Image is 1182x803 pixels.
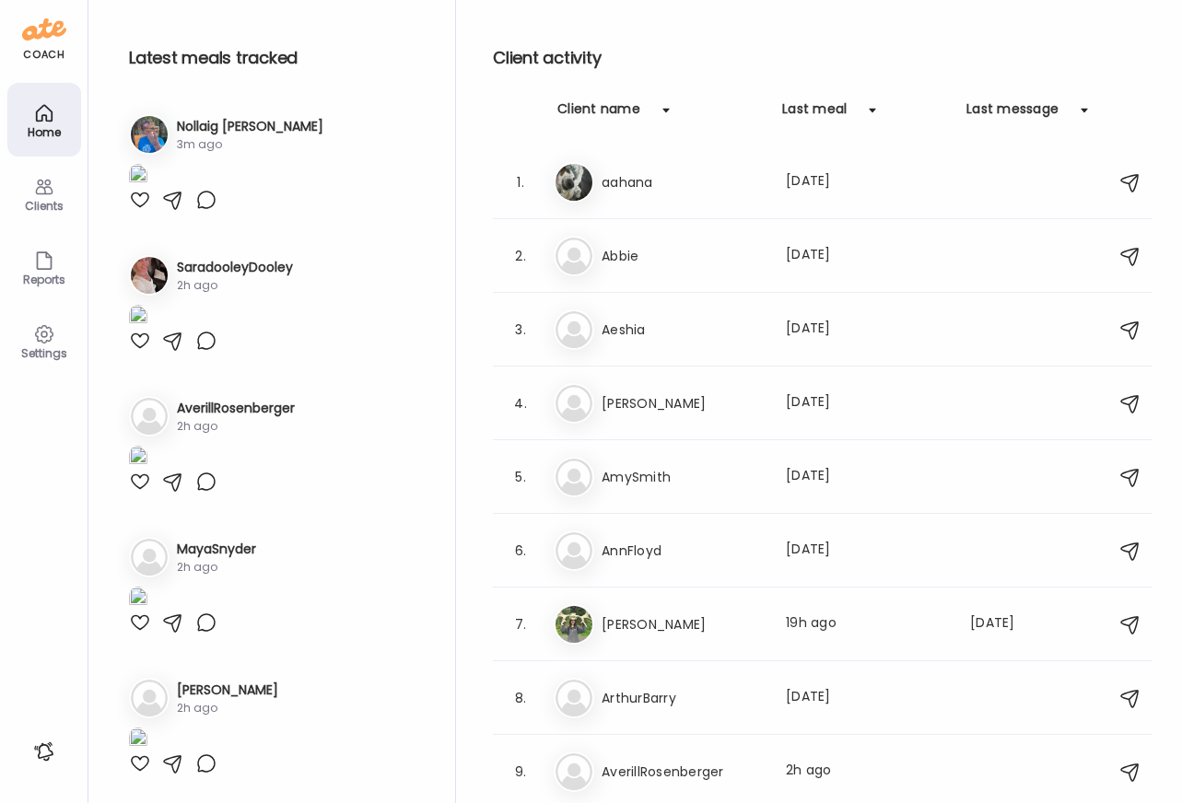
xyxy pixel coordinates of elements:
[602,171,764,193] h3: aahana
[602,613,764,635] h3: [PERSON_NAME]
[177,117,323,136] h3: Nollaig [PERSON_NAME]
[786,392,948,414] div: [DATE]
[11,347,77,359] div: Settings
[557,99,640,129] div: Client name
[786,540,948,562] div: [DATE]
[11,126,77,138] div: Home
[556,753,592,790] img: bg-avatar-default.svg
[11,200,77,212] div: Clients
[129,587,147,611] img: images%2FxD5LoSSl00UoJgzNzgea80R5fjz2%2FRRXHh8Qk0SiGjkPhAvwf%2FG7Tog7zXbcKuYEYcrTvZ_1080
[23,47,64,63] div: coach
[602,319,764,341] h3: Aeshia
[556,532,592,569] img: bg-avatar-default.svg
[786,466,948,488] div: [DATE]
[177,418,295,435] div: 2h ago
[177,399,295,418] h3: AverillRosenberger
[509,171,532,193] div: 1.
[602,392,764,414] h3: [PERSON_NAME]
[177,277,293,294] div: 2h ago
[786,687,948,709] div: [DATE]
[509,687,532,709] div: 8.
[509,319,532,341] div: 3.
[177,559,256,576] div: 2h ago
[556,606,592,643] img: avatars%2FguMlrAoU3Qe0WxLzca1mfYkwLcQ2
[129,305,147,330] img: images%2FAecNj4EkSmYIDEbH7mcU6unuQaQ2%2FwQBlO660ncBG5RrP7Zjl%2FkizyjPCsDtEamqrAe98h_1080
[966,99,1059,129] div: Last message
[131,116,168,153] img: avatars%2FtWGZA4JeKxP2yWK9tdH6lKky5jf1
[509,613,532,635] div: 7.
[22,15,66,44] img: ate
[602,245,764,267] h3: Abbie
[131,398,168,435] img: bg-avatar-default.svg
[509,466,532,488] div: 5.
[556,459,592,495] img: bg-avatar-default.svg
[509,540,532,562] div: 6.
[131,539,168,576] img: bg-avatar-default.svg
[970,613,1042,635] div: [DATE]
[786,613,948,635] div: 19h ago
[509,245,532,267] div: 2.
[129,727,147,752] img: images%2FbxJIl6bXgxXjsGHx15xZJL7c3Jl1%2FqdZqfsffSxc8SIkSwALD%2FMloABhMXv9MuA5fuh9Af_1080
[782,99,847,129] div: Last meal
[556,385,592,422] img: bg-avatar-default.svg
[177,540,256,559] h3: MayaSnyder
[129,446,147,471] img: images%2FDlCF3wxT2yddTnnxpsSUtJ87eUZ2%2FWTGF5FsAQoh5nVCpmql3%2FiKpJfL884cTEorW26G0t_1080
[493,44,1153,72] h2: Client activity
[786,319,948,341] div: [DATE]
[131,680,168,716] img: bg-avatar-default.svg
[556,680,592,716] img: bg-avatar-default.svg
[556,311,592,348] img: bg-avatar-default.svg
[177,681,278,700] h3: [PERSON_NAME]
[509,392,532,414] div: 4.
[509,761,532,783] div: 9.
[602,466,764,488] h3: AmySmith
[129,44,426,72] h2: Latest meals tracked
[602,540,764,562] h3: AnnFloyd
[177,136,323,153] div: 3m ago
[786,245,948,267] div: [DATE]
[11,273,77,285] div: Reports
[602,687,764,709] h3: ArthurBarry
[786,761,948,783] div: 2h ago
[556,238,592,274] img: bg-avatar-default.svg
[556,164,592,201] img: avatars%2F38aO6Owoi3OlQMQwxrh6Itp12V92
[177,700,278,716] div: 2h ago
[129,164,147,189] img: images%2FtWGZA4JeKxP2yWK9tdH6lKky5jf1%2FGj26FPj22ZcrH2MqPeed%2FDptIPEoJuyj0IniL5PWs_1080
[786,171,948,193] div: [DATE]
[177,258,293,277] h3: SaradooleyDooley
[131,257,168,294] img: avatars%2FAecNj4EkSmYIDEbH7mcU6unuQaQ2
[602,761,764,783] h3: AverillRosenberger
